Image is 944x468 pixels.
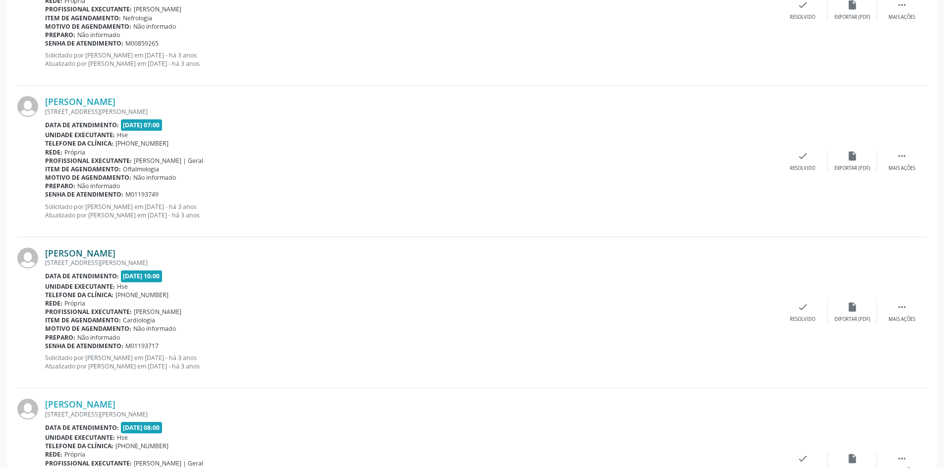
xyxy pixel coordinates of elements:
[45,173,131,182] b: Motivo de agendamento:
[117,131,128,139] span: Hse
[790,316,815,323] div: Resolvido
[45,299,62,308] b: Rede:
[834,316,870,323] div: Exportar (PDF)
[45,342,123,350] b: Senha de atendimento:
[888,165,915,172] div: Mais ações
[847,302,858,312] i: insert_drive_file
[45,131,115,139] b: Unidade executante:
[45,450,62,459] b: Rede:
[45,31,75,39] b: Preparo:
[45,5,132,13] b: Profissional executante:
[45,354,778,370] p: Solicitado por [PERSON_NAME] em [DATE] - há 3 anos Atualizado por [PERSON_NAME] em [DATE] - há 3 ...
[45,14,121,22] b: Item de agendamento:
[123,165,159,173] span: Oftalmologia
[77,182,120,190] span: Não informado
[134,459,203,468] span: [PERSON_NAME] | Geral
[77,31,120,39] span: Não informado
[45,423,119,432] b: Data de atendimento:
[847,151,858,161] i: insert_drive_file
[45,182,75,190] b: Preparo:
[790,165,815,172] div: Resolvido
[125,190,159,199] span: M01193749
[45,107,778,116] div: [STREET_ADDRESS][PERSON_NAME]
[45,148,62,156] b: Rede:
[134,308,181,316] span: [PERSON_NAME]
[17,248,38,268] img: img
[123,316,155,324] span: Cardiologia
[45,139,113,148] b: Telefone da clínica:
[847,453,858,464] i: insert_drive_file
[133,324,176,333] span: Não informado
[797,453,808,464] i: check
[125,342,159,350] span: M01193717
[45,399,115,410] a: [PERSON_NAME]
[115,291,168,299] span: [PHONE_NUMBER]
[834,14,870,21] div: Exportar (PDF)
[17,399,38,419] img: img
[117,282,128,291] span: Hse
[125,39,159,48] span: M00859265
[45,282,115,291] b: Unidade executante:
[121,422,163,433] span: [DATE] 08:00
[45,433,115,442] b: Unidade executante:
[888,316,915,323] div: Mais ações
[888,14,915,21] div: Mais ações
[64,148,85,156] span: Própria
[117,433,128,442] span: Hse
[45,39,123,48] b: Senha de atendimento:
[45,459,132,468] b: Profissional executante:
[17,96,38,117] img: img
[896,453,907,464] i: 
[790,14,815,21] div: Resolvido
[64,299,85,308] span: Própria
[896,302,907,312] i: 
[45,442,113,450] b: Telefone da clínica:
[134,5,181,13] span: [PERSON_NAME]
[45,324,131,333] b: Motivo de agendamento:
[133,22,176,31] span: Não informado
[797,151,808,161] i: check
[45,203,778,219] p: Solicitado por [PERSON_NAME] em [DATE] - há 3 anos Atualizado por [PERSON_NAME] em [DATE] - há 3 ...
[45,156,132,165] b: Profissional executante:
[121,270,163,282] span: [DATE] 10:00
[64,450,85,459] span: Própria
[45,291,113,299] b: Telefone da clínica:
[115,139,168,148] span: [PHONE_NUMBER]
[134,156,203,165] span: [PERSON_NAME] | Geral
[115,442,168,450] span: [PHONE_NUMBER]
[45,248,115,259] a: [PERSON_NAME]
[123,14,152,22] span: Nefrologia
[77,333,120,342] span: Não informado
[797,302,808,312] i: check
[834,165,870,172] div: Exportar (PDF)
[45,165,121,173] b: Item de agendamento:
[45,51,778,68] p: Solicitado por [PERSON_NAME] em [DATE] - há 3 anos Atualizado por [PERSON_NAME] em [DATE] - há 3 ...
[45,22,131,31] b: Motivo de agendamento:
[896,151,907,161] i: 
[45,308,132,316] b: Profissional executante:
[45,410,778,418] div: [STREET_ADDRESS][PERSON_NAME]
[45,121,119,129] b: Data de atendimento:
[45,333,75,342] b: Preparo:
[45,96,115,107] a: [PERSON_NAME]
[45,259,778,267] div: [STREET_ADDRESS][PERSON_NAME]
[45,190,123,199] b: Senha de atendimento:
[45,316,121,324] b: Item de agendamento:
[45,272,119,280] b: Data de atendimento:
[133,173,176,182] span: Não informado
[121,119,163,131] span: [DATE] 07:00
